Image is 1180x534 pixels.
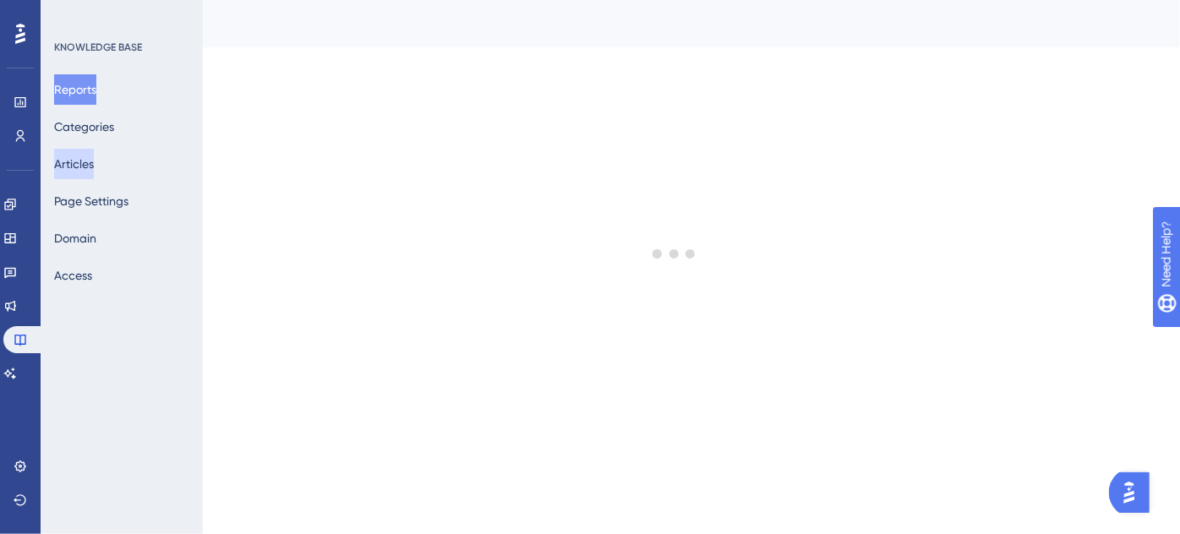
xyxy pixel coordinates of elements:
[54,186,128,216] button: Page Settings
[54,112,114,142] button: Categories
[54,223,96,253] button: Domain
[54,149,94,179] button: Articles
[54,260,92,291] button: Access
[54,41,142,54] div: KNOWLEDGE BASE
[54,74,96,105] button: Reports
[40,4,106,25] span: Need Help?
[1109,467,1160,518] iframe: UserGuiding AI Assistant Launcher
